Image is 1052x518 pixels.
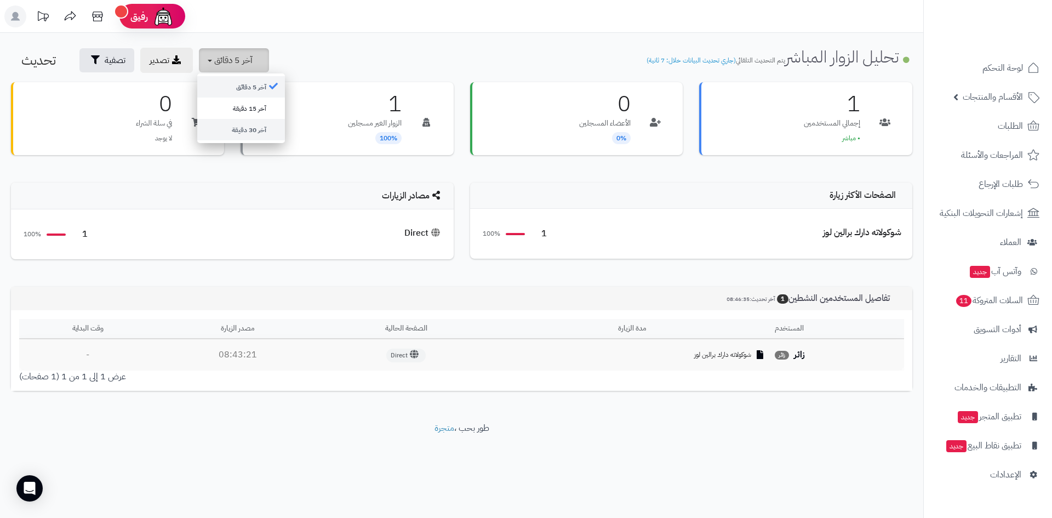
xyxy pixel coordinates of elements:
a: وآتس آبجديد [930,258,1045,284]
span: Direct [386,349,426,362]
td: 08:43:21 [157,340,319,370]
a: إشعارات التحويلات البنكية [930,200,1045,226]
span: تصفية [105,54,125,67]
span: التطبيقات والخدمات [954,380,1021,395]
a: آخر 30 دقيقة [197,119,285,140]
span: زائر [775,351,789,360]
div: Direct [404,227,443,240]
a: تطبيق نقاط البيعجديد [930,432,1045,459]
span: جديد [970,266,990,278]
a: الطلبات [930,113,1045,139]
span: 1 [530,227,547,240]
button: تحديث [13,48,73,72]
span: أدوات التسويق [974,322,1021,337]
span: 1 [777,294,788,304]
span: آخر 5 دقائق [214,54,253,67]
span: المراجعات والأسئلة [961,147,1023,163]
a: التقارير [930,345,1045,372]
span: تحديث [21,50,56,70]
a: العملاء [930,229,1045,255]
span: جديد [946,440,967,452]
span: 08:46:35 [727,295,750,303]
h3: 1 [804,93,860,115]
div: شوكولاته دارك برالين لوز [823,226,901,239]
img: ai-face.png [152,5,174,27]
span: إشعارات التحويلات البنكية [940,206,1023,221]
span: • مباشر [842,133,860,143]
th: وقت البداية [19,319,157,339]
span: التقارير [1000,351,1021,366]
span: تطبيق نقاط البيع [945,438,1021,453]
span: تطبيق المتجر [957,409,1021,424]
a: تحديثات المنصة [29,5,56,30]
small: آخر تحديث: [727,295,775,303]
a: الإعدادات [930,462,1045,488]
a: تصدير [140,48,193,73]
span: طلبات الإرجاع [979,177,1023,192]
h3: 1 [348,93,402,115]
a: التطبيقات والخدمات [930,374,1045,401]
span: لوحة التحكم [982,60,1023,76]
span: الطلبات [998,118,1023,134]
div: عرض 1 إلى 1 من 1 (1 صفحات) [11,371,462,383]
h3: 0 [136,93,172,115]
th: المستخدم [770,319,904,339]
a: متجرة [434,422,454,435]
a: لوحة التحكم [930,55,1045,81]
a: تطبيق المتجرجديد [930,403,1045,430]
span: شوكولاته دارك برالين لوز [694,350,751,360]
span: لا يوجد [155,133,172,143]
span: جديد [958,411,978,423]
a: أدوات التسويق [930,316,1045,343]
span: رفيق [130,10,148,23]
div: Open Intercom Messenger [16,475,43,502]
a: آخر 15 دقيقة [197,98,285,119]
span: (جاري تحديث البيانات خلال: 7 ثانية) [647,55,736,65]
th: مصدر الزيارة [157,319,319,339]
span: السلات المتروكة [955,293,1023,308]
button: تصفية [79,48,134,72]
h4: مصادر الزيارات [22,191,443,201]
span: وآتس آب [969,264,1021,279]
p: الأعضاء المسجلين [579,118,631,129]
span: الإعدادات [990,467,1021,482]
a: المراجعات والأسئلة [930,142,1045,168]
p: الزوار الغير مسجلين [348,118,402,129]
p: في سلة الشراء [136,118,172,129]
a: آخر 5 دقائق [197,76,285,98]
strong: زائر [794,348,805,361]
span: 1 [71,228,88,241]
span: 0% [612,132,631,144]
img: logo-2.png [977,24,1042,47]
span: 100% [22,230,41,239]
span: - [86,348,89,361]
small: يتم التحديث التلقائي [647,55,785,65]
span: 11 [956,295,972,308]
p: إجمالي المستخدمين [804,118,860,129]
a: السلات المتروكة11 [930,287,1045,314]
span: 100% [481,229,500,238]
a: طلبات الإرجاع [930,171,1045,197]
span: العملاء [1000,235,1021,250]
th: مدة الزيارة [494,319,770,339]
button: آخر 5 دقائق [199,48,269,72]
span: الأقسام والمنتجات [963,89,1023,105]
th: الصفحة الحالية [318,319,494,339]
h4: الصفحات الأكثر زيارة [481,191,902,201]
h3: تفاصيل المستخدمين النشطين [718,293,904,304]
span: 100% [375,132,402,144]
h3: 0 [579,93,631,115]
h1: تحليل الزوار المباشر [647,48,912,66]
